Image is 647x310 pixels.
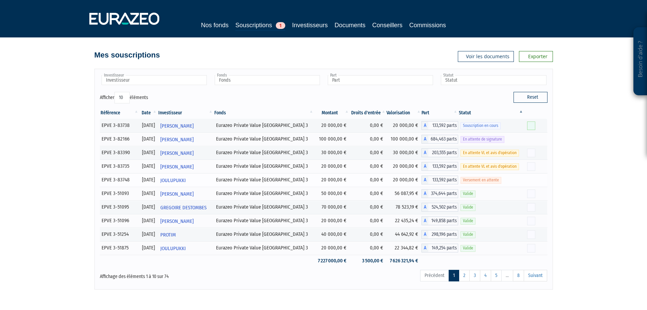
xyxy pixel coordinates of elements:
span: 298,196 parts [428,230,458,239]
i: Voir l'investisseur [209,188,211,200]
a: Conseillers [372,20,402,30]
div: EPVE 3-83390 [102,149,137,156]
div: Eurazeo Private Value [GEOGRAPHIC_DATA] 3 [216,149,312,156]
span: A [421,176,428,184]
td: 0,00 € [350,214,387,228]
a: Investisseurs [292,20,328,30]
i: Voir l'investisseur [209,161,211,173]
div: A - Eurazeo Private Value Europe 3 [421,203,458,212]
td: 20 000,00 € [314,214,350,228]
span: Valide [461,245,475,251]
td: 20 000,00 € [314,241,350,255]
a: Souscriptions1 [235,20,285,31]
i: [Français] Personne physique [130,232,134,236]
a: 5 [491,270,502,281]
span: 524,502 parts [428,203,458,212]
span: A [421,135,428,144]
td: 0,00 € [350,173,387,187]
div: EPVE 3-83738 [102,122,137,129]
i: Voir l'investisseur [209,133,211,146]
a: Suivant [524,270,547,281]
span: JOULUPUKKI [160,174,186,187]
td: 50 000,00 € [314,187,350,200]
span: 133,592 parts [428,176,458,184]
td: 56 087,95 € [387,187,422,200]
td: 40 000,00 € [314,228,350,241]
span: Versement en attente [461,177,501,183]
i: [Français] Personne physique [131,137,135,141]
a: JOULUPUKKI [158,173,214,187]
td: 0,00 € [350,200,387,214]
i: Voir l'investisseur [209,229,211,241]
span: 203,555 parts [428,148,458,157]
i: [Français] Personne physique [132,151,136,155]
td: 7 626 321,94 € [387,255,422,267]
i: [Français] Personne physique [131,178,135,182]
i: [Français] Personne physique [131,124,135,128]
td: 44 642,92 € [387,228,422,241]
td: 0,00 € [350,160,387,173]
td: 30 000,00 € [387,146,422,160]
span: GREGOIRE DESTOMBES [160,201,206,214]
div: [DATE] [142,231,155,238]
div: A - Eurazeo Private Value Europe 3 [421,189,458,198]
a: [PERSON_NAME] [158,132,214,146]
div: [DATE] [142,122,155,129]
td: 20 000,00 € [314,160,350,173]
span: A [421,162,428,171]
td: 0,00 € [350,146,387,160]
a: GREGOIRE DESTOMBES [158,200,214,214]
a: [PERSON_NAME] [158,119,214,132]
span: 374,644 parts [428,189,458,198]
a: JOULUPUKKI [158,241,214,255]
div: [DATE] [142,135,155,143]
i: [Français] Personne physique [131,205,134,209]
div: A - Eurazeo Private Value Europe 3 [421,176,458,184]
td: 30 000,00 € [314,146,350,160]
span: 149,858 parts [428,216,458,225]
div: A - Eurazeo Private Value Europe 3 [421,148,458,157]
div: EPVE 3-51093 [102,190,137,197]
div: EPVE 3-83748 [102,176,137,183]
div: Eurazeo Private Value [GEOGRAPHIC_DATA] 3 [216,203,312,211]
span: A [421,230,428,239]
td: 20 000,00 € [314,173,350,187]
span: 133,592 parts [428,162,458,171]
i: Voir l'investisseur [209,242,211,255]
span: Souscription en cours [461,123,501,129]
th: Investisseur: activer pour trier la colonne par ordre croissant [158,107,214,119]
div: Eurazeo Private Value [GEOGRAPHIC_DATA] 3 [216,217,312,224]
div: [DATE] [142,203,155,211]
a: [PERSON_NAME] [158,214,214,228]
td: 0,00 € [350,187,387,200]
span: Valide [461,218,475,224]
div: Eurazeo Private Value [GEOGRAPHIC_DATA] 3 [216,190,312,197]
div: A - Eurazeo Private Value Europe 3 [421,162,458,171]
div: Eurazeo Private Value [GEOGRAPHIC_DATA] 3 [216,244,312,251]
th: Valorisation: activer pour trier la colonne par ordre croissant [387,107,422,119]
a: Nos fonds [201,20,229,30]
td: 70 000,00 € [314,200,350,214]
th: Part: activer pour trier la colonne par ordre croissant [421,107,458,119]
span: Valide [461,191,475,197]
div: A - Eurazeo Private Value Europe 3 [421,216,458,225]
div: Eurazeo Private Value [GEOGRAPHIC_DATA] 3 [216,122,312,129]
th: Statut : activer pour trier la colonne par ordre d&eacute;croissant [458,107,524,119]
td: 22 344,82 € [387,241,422,255]
th: Montant: activer pour trier la colonne par ordre croissant [314,107,350,119]
label: Afficher éléments [100,92,148,103]
td: 20 000,00 € [387,160,422,173]
i: [Français] Personne physique [130,246,134,250]
span: [PERSON_NAME] [160,133,194,146]
span: [PERSON_NAME] [160,188,194,200]
a: 4 [480,270,491,281]
span: 684,463 parts [428,135,458,144]
span: [PERSON_NAME] [160,120,194,132]
td: 20 000,00 € [314,119,350,132]
p: Besoin d'aide ? [636,31,644,92]
a: PROTIM [158,228,214,241]
i: Voir l'investisseur [209,201,211,214]
h4: Mes souscriptions [94,51,160,59]
span: Valide [461,231,475,238]
td: 100 000,00 € [387,132,422,146]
